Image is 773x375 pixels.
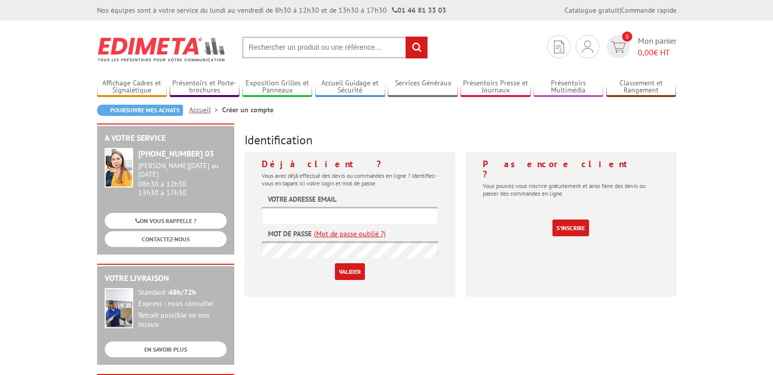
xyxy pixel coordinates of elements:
[222,105,273,115] li: Créer un compte
[138,162,227,197] div: 08h30 à 12h30 13h30 à 17h30
[534,79,604,96] a: Présentoirs Multimédia
[392,6,446,15] strong: 01 46 81 33 03
[97,5,446,15] div: Nos équipes sont à votre service du lundi au vendredi de 8h30 à 12h30 et de 13h30 à 17h30
[314,229,386,239] a: (Mot de passe oublié ?)
[97,79,167,96] a: Affichage Cadres et Signalétique
[105,274,227,283] h2: Votre livraison
[406,37,427,58] input: rechercher
[611,41,626,53] img: devis rapide
[242,79,313,96] a: Exposition Grilles et Panneaux
[335,263,365,280] input: Valider
[242,37,428,58] input: Rechercher un produit ou une référence...
[105,148,133,188] img: widget-service.jpg
[138,311,227,329] div: Retrait possible en nos locaux
[388,79,458,96] a: Services Généraux
[315,79,385,96] a: Accueil Guidage et Sécurité
[565,5,676,15] div: |
[262,172,438,187] p: Vous avez déjà effectué des devis ou commandes en ligne ? Identifiez-vous en tapant ici votre log...
[169,288,196,297] strong: 48h/72h
[138,299,227,308] div: Express : nous consulter
[621,6,676,15] a: Commande rapide
[97,105,183,116] a: Poursuivre mes achats
[638,47,654,57] span: 0,00
[552,220,589,236] a: S'inscrire
[189,105,222,114] a: Accueil
[622,32,632,42] span: 0
[483,182,659,197] p: Vous pouvez vous inscrire gratuitement et ainsi faire des devis ou passer des commandes en ligne.
[460,79,531,96] a: Présentoirs Presse et Journaux
[268,229,312,239] label: Mot de passe
[105,341,227,357] a: EN SAVOIR PLUS
[170,79,240,96] a: Présentoirs et Porte-brochures
[268,194,336,204] label: Votre adresse email
[105,134,227,143] h2: A votre service
[638,35,676,58] span: Mon panier
[638,47,676,58] span: € HT
[97,30,227,68] img: Edimeta
[105,288,133,328] img: widget-livraison.jpg
[606,79,676,96] a: Classement et Rangement
[554,41,564,53] img: devis rapide
[105,213,227,229] a: ON VOUS RAPPELLE ?
[582,41,593,53] img: devis rapide
[138,288,227,297] div: Standard :
[604,35,676,58] a: devis rapide 0 Mon panier 0,00€ HT
[138,148,214,159] strong: [PHONE_NUMBER] 03
[244,134,676,147] h3: Identification
[262,159,438,169] h4: Déjà client ?
[138,162,227,179] div: [PERSON_NAME][DATE] au [DATE]
[483,159,659,179] h4: Pas encore client ?
[565,6,620,15] a: Catalogue gratuit
[105,231,227,247] a: CONTACTEZ-NOUS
